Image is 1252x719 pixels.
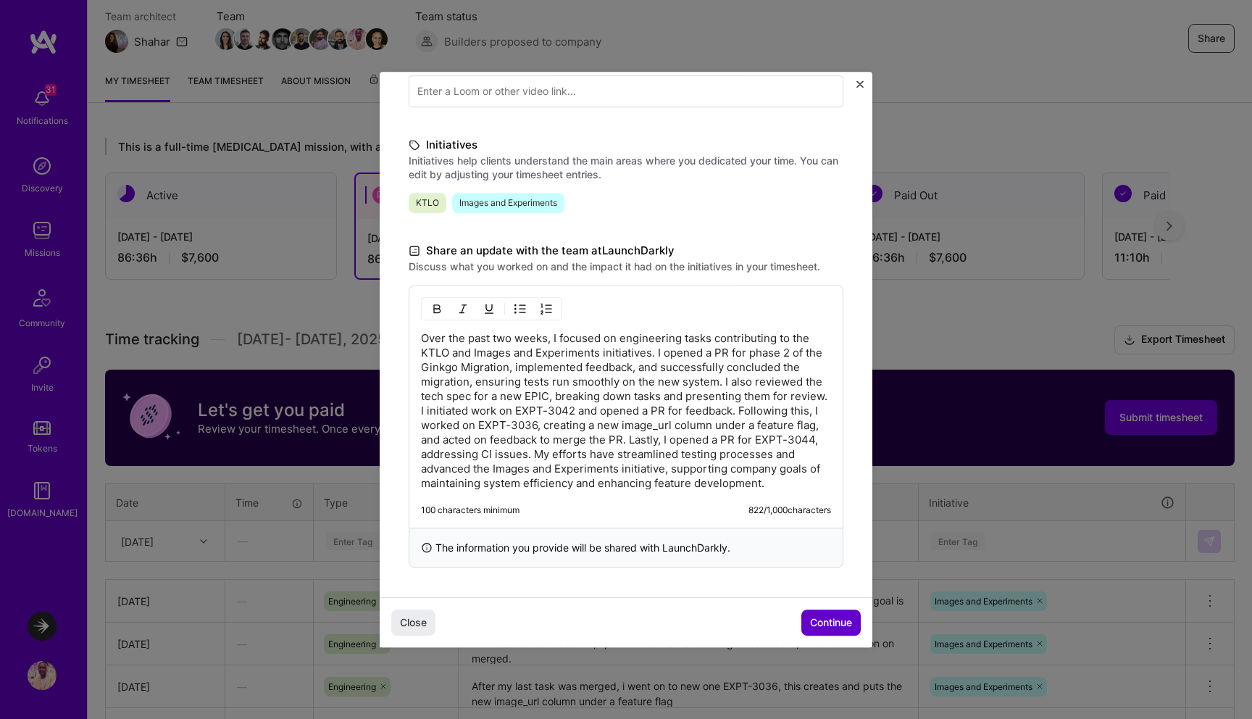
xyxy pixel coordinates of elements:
button: Close [856,80,864,96]
i: icon InfoBlack [421,540,433,555]
img: Underline [483,303,495,315]
div: 100 characters minimum [421,504,519,516]
span: KTLO [409,193,446,213]
img: OL [541,303,552,315]
p: Over the past two weeks, I focused on engineering tasks contributing to the KTLO and Images and E... [421,331,831,491]
span: Continue [810,615,852,630]
img: Divider [504,300,505,317]
div: The information you provide will be shared with LaunchDarkly . [409,528,843,568]
label: Initiatives [409,136,843,154]
label: Initiatives help clients understand the main areas where you dedicated your time. You can edit by... [409,154,843,181]
div: 822 / 1,000 characters [748,504,831,516]
i: icon TagBlack [409,137,420,154]
button: Continue [801,610,861,636]
img: Bold [431,303,443,315]
span: Images and Experiments [452,193,564,213]
i: icon DocumentBlack [409,243,420,259]
img: UL [514,303,526,315]
span: Close [400,615,427,630]
input: Enter a Loom or other video link... [409,75,843,107]
label: Discuss what you worked on and the impact it had on the initiatives in your timesheet. [409,259,843,273]
label: Share an update with the team at LaunchDarkly [409,242,843,259]
img: Italic [457,303,469,315]
button: Close [391,610,435,636]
